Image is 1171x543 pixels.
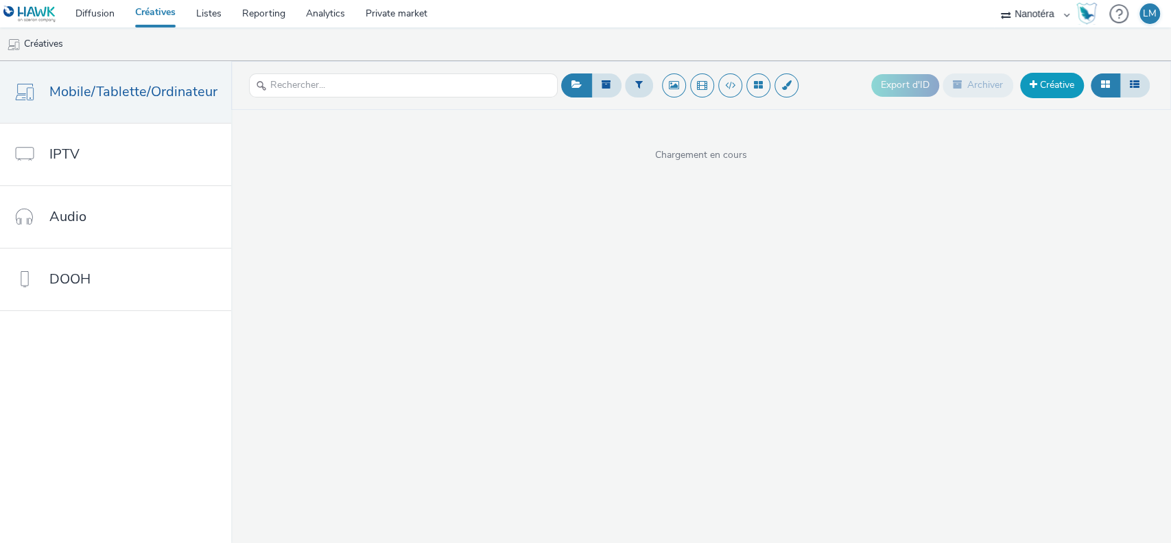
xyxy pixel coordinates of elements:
button: Export d'ID [871,74,939,96]
a: Hawk Academy [1076,3,1102,25]
button: Liste [1120,73,1150,97]
button: Grille [1091,73,1120,97]
img: Hawk Academy [1076,3,1097,25]
div: LM [1143,3,1157,24]
span: Chargement en cours [231,148,1171,162]
span: IPTV [49,144,80,164]
a: Créative [1020,73,1084,97]
span: DOOH [49,269,91,289]
input: Rechercher... [249,73,558,97]
img: mobile [7,38,21,51]
button: Archiver [943,73,1013,97]
span: Audio [49,207,86,227]
img: undefined Logo [3,5,56,23]
span: Mobile/Tablette/Ordinateur [49,82,217,102]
